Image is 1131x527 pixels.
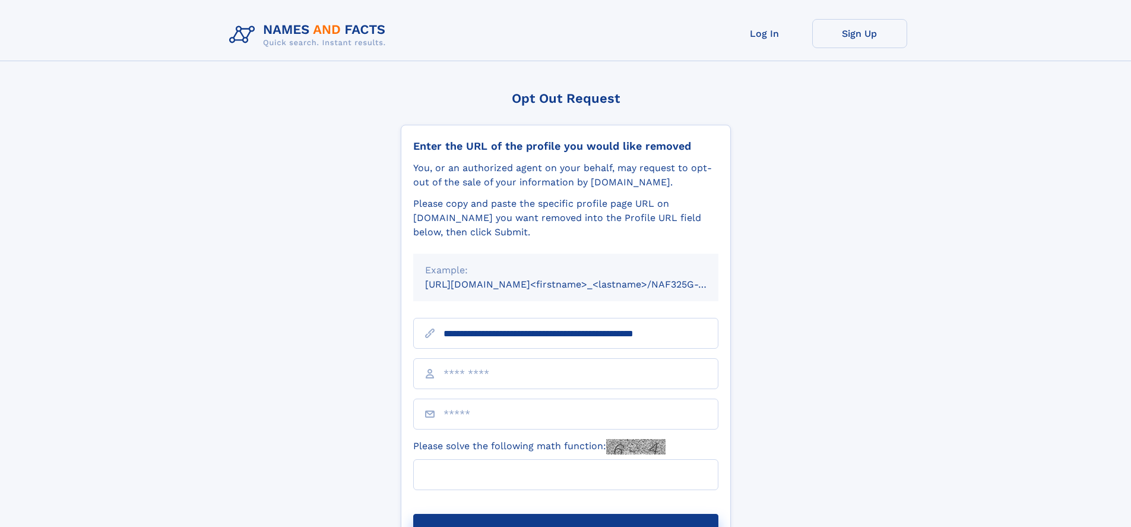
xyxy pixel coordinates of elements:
[413,140,718,153] div: Enter the URL of the profile you would like removed
[413,439,666,455] label: Please solve the following math function:
[812,19,907,48] a: Sign Up
[717,19,812,48] a: Log In
[401,91,731,106] div: Opt Out Request
[425,279,741,290] small: [URL][DOMAIN_NAME]<firstname>_<lastname>/NAF325G-xxxxxxxx
[413,197,718,239] div: Please copy and paste the specific profile page URL on [DOMAIN_NAME] you want removed into the Pr...
[413,161,718,190] div: You, or an authorized agent on your behalf, may request to opt-out of the sale of your informatio...
[224,19,395,51] img: Logo Names and Facts
[425,263,707,277] div: Example:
